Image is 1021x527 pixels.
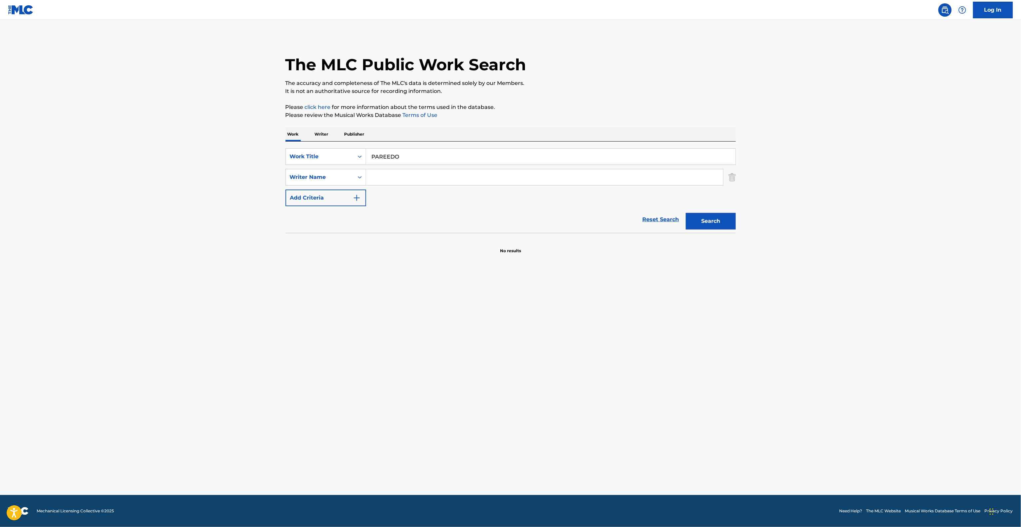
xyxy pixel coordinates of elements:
[285,79,736,87] p: The accuracy and completeness of The MLC's data is determined solely by our Members.
[938,3,952,17] a: Public Search
[285,148,736,233] form: Search Form
[839,508,862,514] a: Need Help?
[285,111,736,119] p: Please review the Musical Works Database
[305,104,331,110] a: click here
[686,213,736,230] button: Search
[290,173,350,181] div: Writer Name
[8,507,29,515] img: logo
[401,112,438,118] a: Terms of Use
[285,190,366,206] button: Add Criteria
[285,127,301,141] p: Work
[285,87,736,95] p: It is not an authoritative source for recording information.
[500,240,521,254] p: No results
[342,127,366,141] p: Publisher
[956,3,969,17] div: Help
[290,153,350,161] div: Work Title
[639,212,683,227] a: Reset Search
[8,5,34,15] img: MLC Logo
[285,103,736,111] p: Please for more information about the terms used in the database.
[985,508,1013,514] a: Privacy Policy
[353,194,361,202] img: 9d2ae6d4665cec9f34b9.svg
[37,508,114,514] span: Mechanical Licensing Collective © 2025
[313,127,330,141] p: Writer
[990,502,994,522] div: Drag
[729,169,736,186] img: Delete Criterion
[866,508,901,514] a: The MLC Website
[285,55,526,75] h1: The MLC Public Work Search
[905,508,981,514] a: Musical Works Database Terms of Use
[958,6,966,14] img: help
[973,2,1013,18] a: Log In
[941,6,949,14] img: search
[988,495,1021,527] iframe: Chat Widget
